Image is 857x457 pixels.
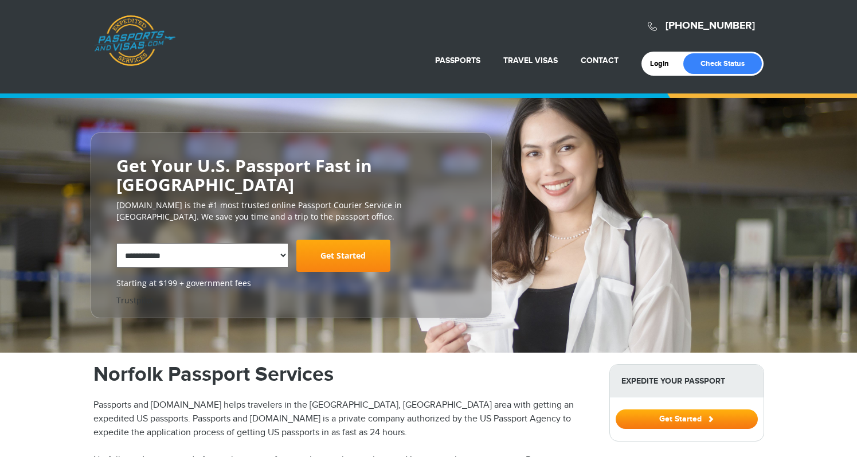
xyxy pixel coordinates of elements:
span: Starting at $199 + government fees [116,278,466,289]
a: Passports [435,56,480,65]
h2: Get Your U.S. Passport Fast in [GEOGRAPHIC_DATA] [116,156,466,194]
a: Trustpilot [116,295,154,306]
strong: Expedite Your Passport [610,365,764,397]
a: Get Started [296,240,390,272]
h1: Norfolk Passport Services [93,364,592,385]
p: Passports and [DOMAIN_NAME] helps travelers in the [GEOGRAPHIC_DATA], [GEOGRAPHIC_DATA] area with... [93,399,592,440]
a: Login [650,59,677,68]
button: Get Started [616,409,758,429]
p: [DOMAIN_NAME] is the #1 most trusted online Passport Courier Service in [GEOGRAPHIC_DATA]. We sav... [116,200,466,222]
a: [PHONE_NUMBER] [666,19,755,32]
a: Passports & [DOMAIN_NAME] [94,15,175,67]
a: Check Status [683,53,762,74]
a: Get Started [616,414,758,423]
a: Travel Visas [503,56,558,65]
a: Contact [581,56,619,65]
